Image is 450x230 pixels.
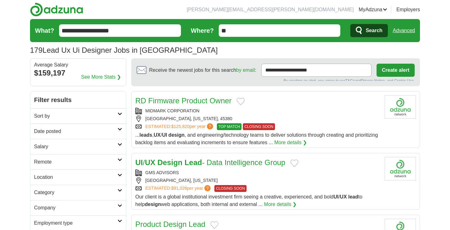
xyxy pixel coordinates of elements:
[162,132,167,138] strong: UI
[385,157,416,180] img: Company logo
[274,139,307,146] a: More details ❯
[204,185,211,191] span: ?
[210,221,218,229] button: Add to favorite jobs
[264,201,297,208] a: More details ❯
[359,6,387,13] a: MyAdzuna
[34,67,122,79] div: $159,197
[377,64,415,77] button: Create alert
[290,159,298,167] button: Add to favorite jobs
[348,194,358,199] strong: lead
[385,95,416,119] img: Company logo
[30,200,126,215] a: Company
[187,6,353,13] li: [PERSON_NAME][EMAIL_ADDRESS][PERSON_NAME][DOMAIN_NAME]
[145,202,161,207] strong: design
[30,185,126,200] a: Category
[30,108,126,124] a: Sort by
[34,62,122,67] div: Average Salary
[34,174,117,181] h2: Location
[135,158,143,167] strong: UI
[171,124,189,129] span: $125,820
[191,26,214,35] label: Where?
[30,91,126,108] h2: Filter results
[145,123,214,130] a: ESTIMATED:$125,820per year?
[361,79,385,83] a: Privacy Notice
[135,194,362,207] span: Our client is a global institutional investment firm seeing a creative, experienced, and bold / t...
[135,158,285,167] a: UI/UX Design Lead- Data Intelligence Group
[34,143,117,150] h2: Salary
[333,194,338,199] strong: UI
[345,79,355,83] a: T&Cs
[135,132,378,145] span: ... , / , and engineering/technology teams to deliver solutions through creating and prioritizing...
[396,6,420,13] a: Employers
[217,123,242,130] span: TOP MATCH
[340,194,347,199] strong: UX
[34,189,117,196] h2: Category
[237,98,245,105] button: Add to favorite jobs
[145,158,155,167] strong: UX
[214,185,247,192] span: CLOSING SOON
[34,219,117,227] h2: Employment type
[135,177,380,184] div: [GEOGRAPHIC_DATA], [US_STATE]
[135,96,232,105] a: RD Firmware Product Owner
[30,46,218,54] h1: Lead Ux Ui Designer Jobs in [GEOGRAPHIC_DATA]
[81,73,121,81] a: See More Stats ❯
[30,45,42,56] span: 179
[149,66,256,74] span: Receive the newest jobs for this search :
[393,24,415,37] a: Advanced
[34,112,117,120] h2: Sort by
[34,158,117,166] h2: Remote
[30,2,83,17] img: Adzuna logo
[350,24,387,37] button: Search
[157,158,182,167] strong: Design
[30,139,126,154] a: Salary
[168,132,185,138] strong: design
[34,204,117,212] h2: Company
[30,169,126,185] a: Location
[135,220,205,228] a: Product Design Lead
[145,185,212,192] a: ESTIMATED:$91,026per year?
[35,26,54,35] label: What?
[137,78,415,81] div: By creating an alert, you agree to our and , and Cookie Use.
[154,132,161,138] strong: UX
[243,123,275,130] span: CLOSING SOON
[135,108,380,114] div: MIDMARK CORPORATION
[171,186,187,191] span: $91,026
[135,115,380,122] div: [GEOGRAPHIC_DATA], [US_STATE], 45380
[30,124,126,139] a: Date posted
[236,67,255,73] a: by email
[30,154,126,169] a: Remote
[184,158,202,167] strong: Lead
[207,123,213,130] span: ?
[34,128,117,135] h2: Date posted
[366,24,382,37] span: Search
[135,169,380,176] div: GMS ADVISORS
[139,132,152,138] strong: leads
